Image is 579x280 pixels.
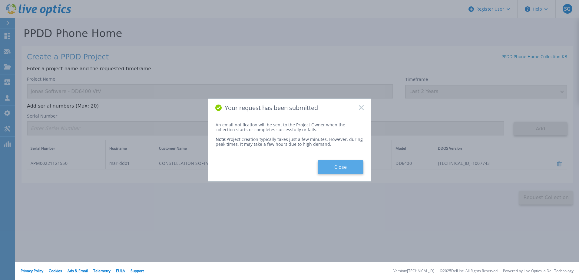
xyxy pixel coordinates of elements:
a: EULA [116,268,125,273]
a: Cookies [49,268,62,273]
a: Ads & Email [68,268,88,273]
a: Privacy Policy [21,268,43,273]
div: An email notification will be sent to the Project Owner when the collection starts or completes s... [216,122,363,132]
li: © 2025 Dell Inc. All Rights Reserved [440,269,498,273]
li: Version: [TECHNICAL_ID] [393,269,434,273]
li: Powered by Live Optics, a Dell Technology [503,269,574,273]
span: Your request has been submitted [225,104,318,111]
span: Note: [216,136,227,142]
button: Close [318,160,363,174]
a: Telemetry [93,268,111,273]
div: Project creation typically takes just a few minutes. However, during peak times, it may take a fe... [216,132,363,147]
a: Support [131,268,144,273]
